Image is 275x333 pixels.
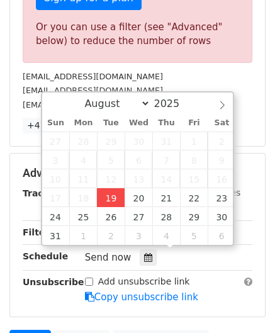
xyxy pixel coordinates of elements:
a: Copy unsubscribe link [85,291,198,303]
span: September 3, 2025 [125,226,152,245]
span: Thu [152,119,180,127]
span: August 27, 2025 [125,207,152,226]
span: August 7, 2025 [152,150,180,169]
span: August 17, 2025 [42,188,70,207]
span: August 28, 2025 [152,207,180,226]
span: August 21, 2025 [152,188,180,207]
a: +47 more [23,118,76,133]
iframe: Chat Widget [212,273,275,333]
span: Mon [69,119,97,127]
span: August 31, 2025 [42,226,70,245]
span: August 8, 2025 [180,150,208,169]
span: August 25, 2025 [69,207,97,226]
input: Year [150,98,196,110]
span: August 10, 2025 [42,169,70,188]
span: August 29, 2025 [180,207,208,226]
span: July 30, 2025 [125,132,152,150]
span: September 6, 2025 [208,226,235,245]
span: July 31, 2025 [152,132,180,150]
span: September 2, 2025 [97,226,125,245]
span: Tue [97,119,125,127]
span: August 20, 2025 [125,188,152,207]
span: Sat [208,119,235,127]
span: September 1, 2025 [69,226,97,245]
span: Fri [180,119,208,127]
span: August 19, 2025 [97,188,125,207]
span: August 1, 2025 [180,132,208,150]
div: Or you can use a filter (see "Advanced" below) to reduce the number of rows [36,20,239,48]
small: [EMAIL_ADDRESS][DOMAIN_NAME] [23,100,163,110]
strong: Schedule [23,251,68,261]
small: [EMAIL_ADDRESS][DOMAIN_NAME] [23,72,163,81]
span: September 4, 2025 [152,226,180,245]
span: August 24, 2025 [42,207,70,226]
span: August 18, 2025 [69,188,97,207]
span: August 22, 2025 [180,188,208,207]
span: August 16, 2025 [208,169,235,188]
span: August 2, 2025 [208,132,235,150]
span: August 26, 2025 [97,207,125,226]
span: August 12, 2025 [97,169,125,188]
h5: Advanced [23,166,252,180]
small: [EMAIL_ADDRESS][DOMAIN_NAME] [23,86,163,95]
span: August 14, 2025 [152,169,180,188]
span: August 15, 2025 [180,169,208,188]
span: August 5, 2025 [97,150,125,169]
strong: Filters [23,227,55,237]
span: August 4, 2025 [69,150,97,169]
span: August 13, 2025 [125,169,152,188]
span: August 3, 2025 [42,150,70,169]
span: August 23, 2025 [208,188,235,207]
span: July 28, 2025 [69,132,97,150]
span: August 6, 2025 [125,150,152,169]
span: July 27, 2025 [42,132,70,150]
strong: Unsubscribe [23,277,84,287]
span: August 11, 2025 [69,169,97,188]
strong: Tracking [23,188,65,198]
span: Wed [125,119,152,127]
span: August 9, 2025 [208,150,235,169]
span: Send now [85,252,132,263]
span: August 30, 2025 [208,207,235,226]
span: September 5, 2025 [180,226,208,245]
span: Sun [42,119,70,127]
label: Add unsubscribe link [98,275,190,288]
span: July 29, 2025 [97,132,125,150]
